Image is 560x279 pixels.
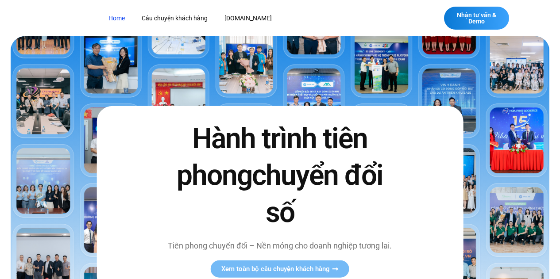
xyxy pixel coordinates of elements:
[221,266,330,272] span: Xem toàn bộ câu chuyện khách hàng
[211,260,349,278] a: Xem toàn bộ câu chuyện khách hàng
[102,10,131,27] a: Home
[252,159,383,229] span: chuyển đổi số
[165,120,395,231] h2: Hành trình tiên phong
[102,10,399,27] nav: Menu
[218,10,278,27] a: [DOMAIN_NAME]
[444,7,509,30] a: Nhận tư vấn & Demo
[135,10,214,27] a: Câu chuyện khách hàng
[453,12,500,24] span: Nhận tư vấn & Demo
[165,240,395,252] p: Tiên phong chuyển đổi – Nền móng cho doanh nghiệp tương lai.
